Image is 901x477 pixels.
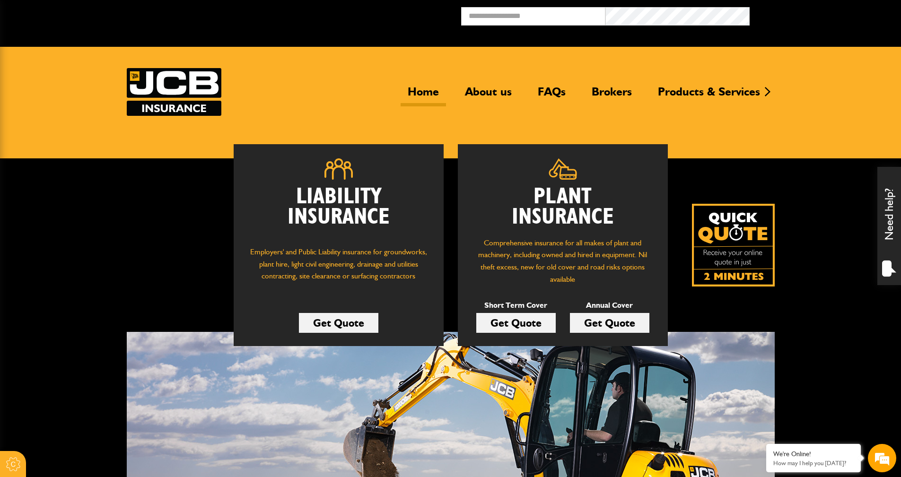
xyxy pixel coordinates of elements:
[458,85,519,106] a: About us
[692,204,775,286] img: Quick Quote
[570,313,649,333] a: Get Quote
[651,85,767,106] a: Products & Services
[476,299,556,312] p: Short Term Cover
[127,68,221,116] img: JCB Insurance Services logo
[127,68,221,116] a: JCB Insurance Services
[531,85,573,106] a: FAQs
[692,204,775,286] a: Get your insurance quote isn just 2-minutes
[750,7,894,22] button: Broker Login
[773,450,854,458] div: We're Online!
[401,85,446,106] a: Home
[585,85,639,106] a: Brokers
[476,313,556,333] a: Get Quote
[877,167,901,285] div: Need help?
[248,187,429,237] h2: Liability Insurance
[773,460,854,467] p: How may I help you today?
[248,246,429,291] p: Employers' and Public Liability insurance for groundworks, plant hire, light civil engineering, d...
[472,237,654,285] p: Comprehensive insurance for all makes of plant and machinery, including owned and hired in equipm...
[472,187,654,227] h2: Plant Insurance
[570,299,649,312] p: Annual Cover
[299,313,378,333] a: Get Quote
